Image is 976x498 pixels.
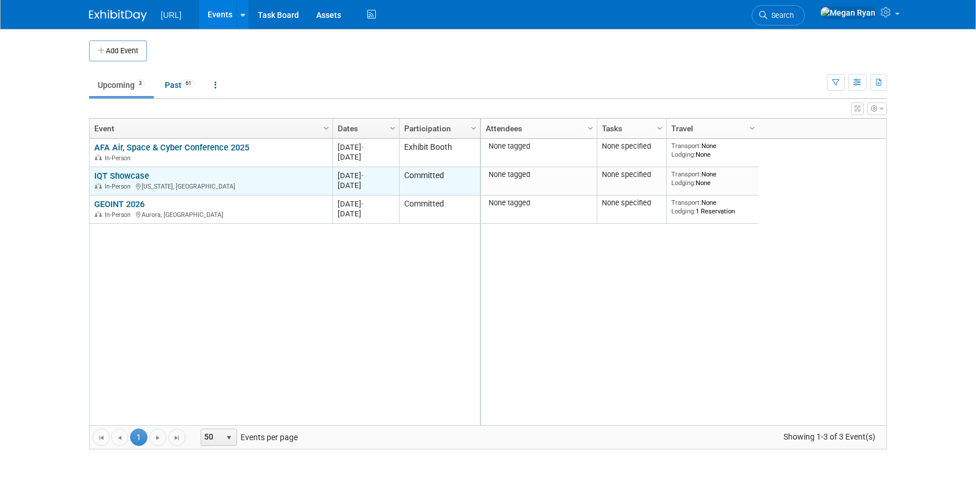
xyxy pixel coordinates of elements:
[469,124,478,133] span: Column Settings
[338,199,394,209] div: [DATE]
[89,74,154,96] a: Upcoming3
[671,119,751,138] a: Travel
[671,170,755,187] div: None None
[338,119,391,138] a: Dates
[94,119,325,138] a: Event
[153,433,162,442] span: Go to the next page
[130,429,147,446] span: 1
[602,142,662,151] div: None specified
[94,199,145,209] a: GEOINT 2026
[224,433,234,442] span: select
[671,170,701,178] span: Transport:
[752,5,805,25] a: Search
[201,429,221,445] span: 50
[161,10,182,20] span: [URL]
[95,183,102,189] img: In-Person Event
[671,198,755,215] div: None 1 Reservation
[338,171,394,180] div: [DATE]
[321,124,331,133] span: Column Settings
[186,429,309,446] span: Events per page
[135,79,145,88] span: 3
[399,195,480,224] td: Committed
[94,171,149,181] a: IQT Showcase
[486,142,593,151] div: None tagged
[671,179,696,187] span: Lodging:
[94,181,327,191] div: [US_STATE], [GEOGRAPHIC_DATA]
[168,429,186,446] a: Go to the last page
[105,211,134,219] span: In-Person
[149,429,167,446] a: Go to the next page
[602,119,659,138] a: Tasks
[671,142,701,150] span: Transport:
[820,6,876,19] img: Megan Ryan
[586,124,595,133] span: Column Settings
[404,119,472,138] a: Participation
[671,142,755,158] div: None None
[767,11,794,20] span: Search
[399,139,480,167] td: Exhibit Booth
[486,119,589,138] a: Attendees
[95,211,102,217] img: In-Person Event
[94,209,327,219] div: Aurora, [GEOGRAPHIC_DATA]
[602,198,662,208] div: None specified
[156,74,204,96] a: Past61
[602,170,662,179] div: None specified
[399,167,480,195] td: Committed
[105,154,134,162] span: In-Person
[671,207,696,215] span: Lodging:
[182,79,195,88] span: 61
[671,198,701,206] span: Transport:
[655,124,664,133] span: Column Settings
[338,209,394,219] div: [DATE]
[388,124,397,133] span: Column Settings
[111,429,128,446] a: Go to the previous page
[671,150,696,158] span: Lodging:
[654,119,667,136] a: Column Settings
[486,198,593,208] div: None tagged
[89,10,147,21] img: ExhibitDay
[468,119,480,136] a: Column Settings
[773,429,886,445] span: Showing 1-3 of 3 Event(s)
[585,119,597,136] a: Column Settings
[361,171,364,180] span: -
[97,433,106,442] span: Go to the first page
[94,142,249,153] a: AFA Air, Space & Cyber Conference 2025
[387,119,400,136] a: Column Settings
[115,433,124,442] span: Go to the previous page
[338,180,394,190] div: [DATE]
[89,40,147,61] button: Add Event
[338,152,394,162] div: [DATE]
[748,124,757,133] span: Column Settings
[338,142,394,152] div: [DATE]
[320,119,333,136] a: Column Settings
[486,170,593,179] div: None tagged
[93,429,110,446] a: Go to the first page
[746,119,759,136] a: Column Settings
[361,200,364,208] span: -
[361,143,364,152] span: -
[172,433,182,442] span: Go to the last page
[95,154,102,160] img: In-Person Event
[105,183,134,190] span: In-Person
